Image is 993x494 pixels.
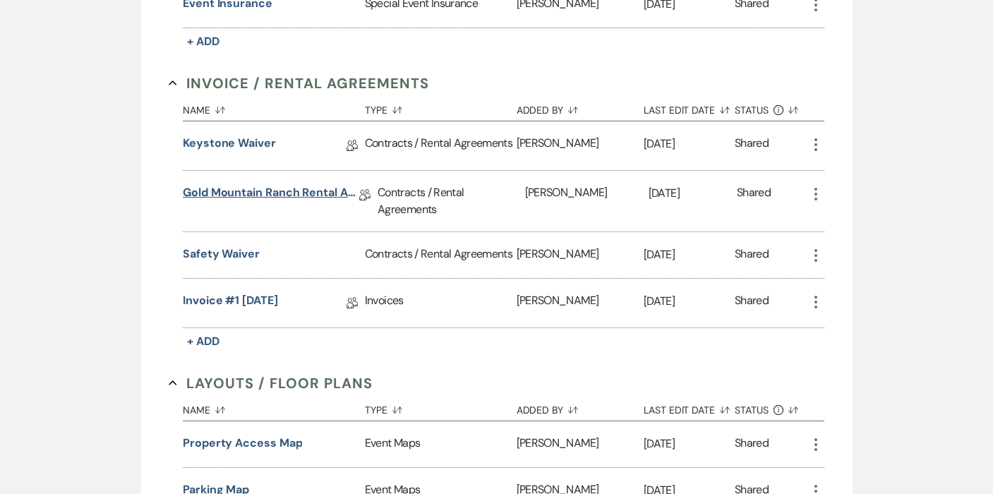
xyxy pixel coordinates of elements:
div: [PERSON_NAME] [517,421,644,467]
div: [PERSON_NAME] [517,232,644,278]
button: Last Edit Date [644,394,735,421]
button: + Add [183,32,224,52]
button: Invoice / Rental Agreements [169,73,429,94]
span: + Add [187,334,219,349]
button: Status [735,394,807,421]
button: Status [735,94,807,121]
button: Layouts / Floor Plans [169,373,373,394]
button: + Add [183,332,224,351]
button: Safety Waiver [183,246,260,263]
div: Contracts / Rental Agreements [365,121,517,170]
button: Last Edit Date [644,94,735,121]
div: Shared [735,435,769,454]
div: [PERSON_NAME] [517,121,644,170]
div: Shared [735,292,769,314]
button: Property Access Map [183,435,302,452]
div: Invoices [365,279,517,327]
div: [PERSON_NAME] [517,279,644,327]
div: Contracts / Rental Agreements [378,171,525,231]
button: Name [183,394,365,421]
p: [DATE] [644,135,735,153]
button: Added By [517,94,644,121]
p: [DATE] [644,292,735,311]
button: Type [365,94,517,121]
div: Shared [735,135,769,157]
a: Keystone Waiver [183,135,276,157]
a: Invoice #1 [DATE] [183,292,278,314]
p: [DATE] [644,246,735,264]
p: [DATE] [644,435,735,453]
div: Contracts / Rental Agreements [365,232,517,278]
div: Event Maps [365,421,517,467]
div: Shared [737,184,771,218]
span: Status [735,405,769,415]
span: + Add [187,34,219,49]
button: Added By [517,394,644,421]
p: [DATE] [649,184,737,203]
div: [PERSON_NAME] [525,171,649,231]
a: Gold Mountain Ranch Rental Agreement [183,184,359,206]
button: Type [365,394,517,421]
div: Shared [735,246,769,265]
span: Status [735,105,769,115]
button: Name [183,94,365,121]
